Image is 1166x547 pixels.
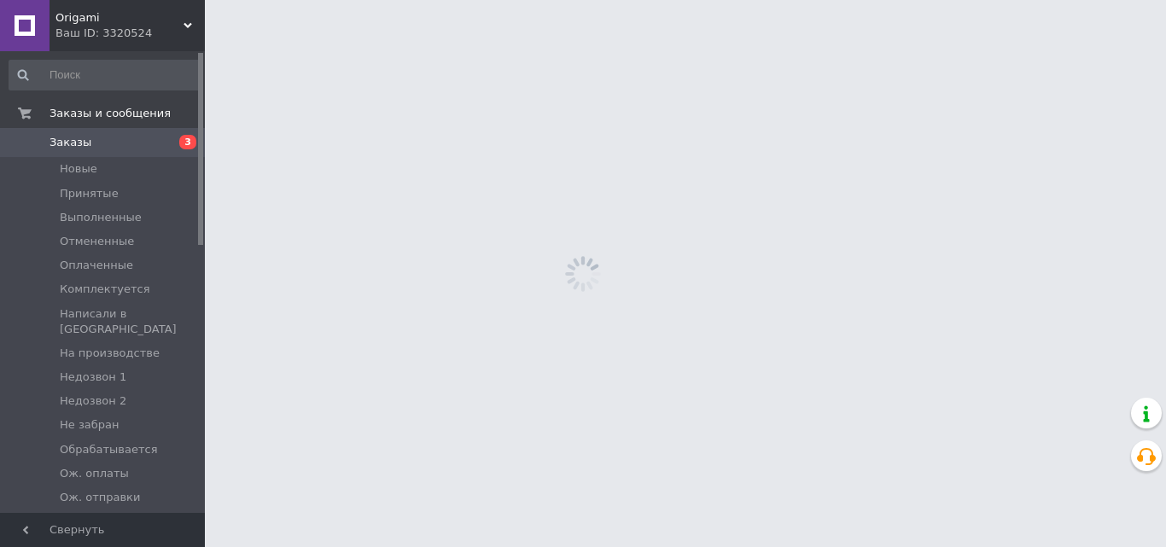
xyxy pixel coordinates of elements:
input: Поиск [9,60,201,90]
span: Ож. оплаты [60,466,129,481]
span: Недозвон 1 [60,370,126,385]
span: Написали в [GEOGRAPHIC_DATA] [60,306,200,337]
span: Отмененные [60,234,134,249]
span: 3 [179,135,196,149]
span: Origami [55,10,184,26]
span: Оплаченные [60,258,133,273]
span: Комплектуется [60,282,149,297]
span: Заказы [50,135,91,150]
span: Заказы и сообщения [50,106,171,121]
span: Недозвон 2 [60,393,126,409]
div: Ваш ID: 3320524 [55,26,205,41]
span: Не забран [60,417,120,433]
span: Ож. отправки [60,490,140,505]
span: Принятые [60,186,119,201]
span: На производстве [60,346,160,361]
span: Выполненные [60,210,142,225]
span: Обрабатывается [60,442,157,457]
span: Новые [60,161,97,177]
